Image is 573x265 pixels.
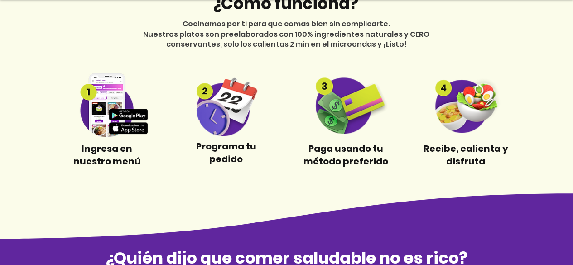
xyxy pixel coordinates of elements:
img: Step 4 compress.png [424,77,508,133]
span: Paga usando tu método preferido [303,142,388,168]
span: Ingresa en nuestro menú [73,142,141,168]
img: Step3 compress.png [304,77,389,134]
iframe: Messagebird Livechat Widget [520,212,564,256]
span: Nuestros platos son preelaborados con 100% ingredientes naturales y CERO conservantes, solo los c... [143,29,429,49]
span: Recibe, calienta y disfruta [424,142,508,168]
img: Step 1 compress.png [65,73,149,137]
span: Programa tu pedido [196,140,256,165]
img: Step 2 compress.png [184,74,269,136]
span: Cocinamos por ti para que comas bien sin complicarte. [183,19,390,29]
